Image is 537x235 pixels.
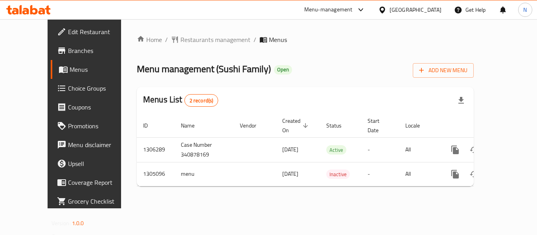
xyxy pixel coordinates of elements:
[326,170,350,179] span: Inactive
[184,94,219,107] div: Total records count
[68,102,131,112] span: Coupons
[181,121,205,130] span: Name
[282,116,311,135] span: Created On
[72,218,84,228] span: 1.0.0
[51,117,137,135] a: Promotions
[51,192,137,211] a: Grocery Checklist
[399,137,440,162] td: All
[68,140,131,149] span: Menu disclaimer
[165,35,168,44] li: /
[465,165,484,184] button: Change Status
[405,121,430,130] span: Locale
[137,114,528,186] table: enhanced table
[175,137,234,162] td: Case Number 340878169
[137,35,162,44] a: Home
[51,218,71,228] span: Version:
[137,162,175,186] td: 1305096
[419,66,467,75] span: Add New Menu
[143,121,158,130] span: ID
[137,137,175,162] td: 1306289
[68,84,131,93] span: Choice Groups
[440,114,528,138] th: Actions
[390,5,441,14] div: [GEOGRAPHIC_DATA]
[175,162,234,186] td: menu
[51,79,137,98] a: Choice Groups
[368,116,390,135] span: Start Date
[269,35,287,44] span: Menus
[51,173,137,192] a: Coverage Report
[51,41,137,60] a: Branches
[70,65,131,74] span: Menus
[68,197,131,206] span: Grocery Checklist
[51,60,137,79] a: Menus
[254,35,256,44] li: /
[326,121,352,130] span: Status
[51,154,137,173] a: Upsell
[413,63,474,78] button: Add New Menu
[68,178,131,187] span: Coverage Report
[68,27,131,36] span: Edit Restaurant
[51,22,137,41] a: Edit Restaurant
[304,5,353,15] div: Menu-management
[51,135,137,154] a: Menu disclaimer
[240,121,267,130] span: Vendor
[282,144,298,155] span: [DATE]
[523,5,527,14] span: N
[51,98,137,117] a: Coupons
[282,169,298,179] span: [DATE]
[68,46,131,55] span: Branches
[171,35,250,44] a: Restaurants management
[137,60,271,78] span: Menu management ( Sushi Family )
[143,94,218,107] h2: Menus List
[326,146,346,155] span: Active
[180,35,250,44] span: Restaurants management
[452,91,471,110] div: Export file
[68,159,131,168] span: Upsell
[446,140,465,159] button: more
[68,121,131,131] span: Promotions
[361,162,399,186] td: -
[185,97,218,104] span: 2 record(s)
[274,65,292,75] div: Open
[399,162,440,186] td: All
[326,145,346,155] div: Active
[137,35,474,44] nav: breadcrumb
[361,137,399,162] td: -
[274,66,292,73] span: Open
[465,140,484,159] button: Change Status
[446,165,465,184] button: more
